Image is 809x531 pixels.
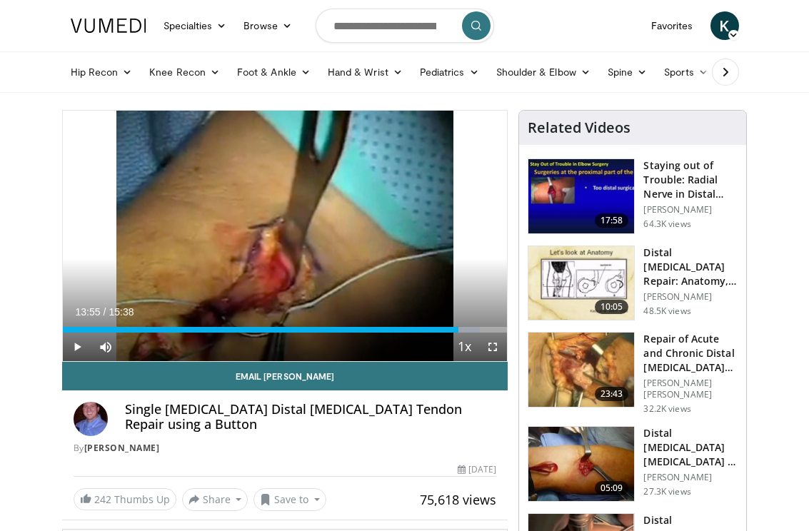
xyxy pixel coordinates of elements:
h3: Distal [MEDICAL_DATA] Repair: Anatomy, Approaches & Complications [643,246,738,288]
button: Fullscreen [478,333,507,361]
h3: Staying out of Trouble: Radial Nerve in Distal Humerus Fracture, Dis… [643,158,738,201]
button: Save to [253,488,326,511]
a: 05:09 Distal [MEDICAL_DATA] [MEDICAL_DATA] - Cortical Button Fixation [PERSON_NAME] 27.3K views [528,426,738,502]
span: 10:05 [595,300,629,314]
a: 242 Thumbs Up [74,488,176,510]
p: 32.2K views [643,403,690,415]
div: [DATE] [458,463,496,476]
a: Browse [235,11,301,40]
span: 15:38 [109,306,134,318]
a: Shoulder & Elbow [488,58,599,86]
a: Favorites [643,11,702,40]
img: 90401_0000_3.png.150x105_q85_crop-smart_upscale.jpg [528,246,634,320]
p: 64.3K views [643,218,690,230]
input: Search topics, interventions [316,9,494,43]
div: Progress Bar [63,327,508,333]
p: [PERSON_NAME] [643,472,738,483]
button: Play [63,333,91,361]
p: [PERSON_NAME] [PERSON_NAME] [643,378,738,400]
a: Specialties [155,11,236,40]
img: VuMedi Logo [71,19,146,33]
span: 242 [94,492,111,506]
img: Picture_4_0_3.png.150x105_q85_crop-smart_upscale.jpg [528,427,634,501]
h4: Single [MEDICAL_DATA] Distal [MEDICAL_DATA] Tendon Repair using a Button [125,402,497,433]
img: Avatar [74,402,108,436]
p: [PERSON_NAME] [643,204,738,216]
span: 05:09 [595,481,629,495]
a: Sports [655,58,717,86]
a: 17:58 Staying out of Trouble: Radial Nerve in Distal Humerus Fracture, Dis… [PERSON_NAME] 64.3K v... [528,158,738,234]
a: [PERSON_NAME] [84,442,160,454]
span: 75,618 views [420,491,496,508]
p: [PERSON_NAME] [643,291,738,303]
span: 17:58 [595,213,629,228]
h4: Related Videos [528,119,630,136]
a: K [710,11,739,40]
a: Knee Recon [141,58,228,86]
h3: Repair of Acute and Chronic Distal [MEDICAL_DATA] Ruptures using Suture Anch… [643,332,738,375]
a: Email [PERSON_NAME] [62,362,508,390]
img: bennett_acute_distal_biceps_3.png.150x105_q85_crop-smart_upscale.jpg [528,333,634,407]
video-js: Video Player [63,111,508,361]
span: 23:43 [595,387,629,401]
h3: Distal [MEDICAL_DATA] [MEDICAL_DATA] - Cortical Button Fixation [643,426,738,469]
a: 10:05 Distal [MEDICAL_DATA] Repair: Anatomy, Approaches & Complications [PERSON_NAME] 48.5K views [528,246,738,321]
a: 23:43 Repair of Acute and Chronic Distal [MEDICAL_DATA] Ruptures using Suture Anch… [PERSON_NAME]... [528,332,738,415]
a: Hand & Wrist [319,58,411,86]
a: Hip Recon [62,58,141,86]
span: / [104,306,106,318]
img: Q2xRg7exoPLTwO8X4xMDoxOjB1O8AjAz_1.150x105_q85_crop-smart_upscale.jpg [528,159,634,233]
a: Foot & Ankle [228,58,319,86]
button: Share [182,488,248,511]
a: Pediatrics [411,58,488,86]
p: 48.5K views [643,305,690,317]
a: Spine [599,58,655,86]
p: 27.3K views [643,486,690,497]
span: 13:55 [76,306,101,318]
button: Mute [91,333,120,361]
div: By [74,442,497,455]
button: Playback Rate [450,333,478,361]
